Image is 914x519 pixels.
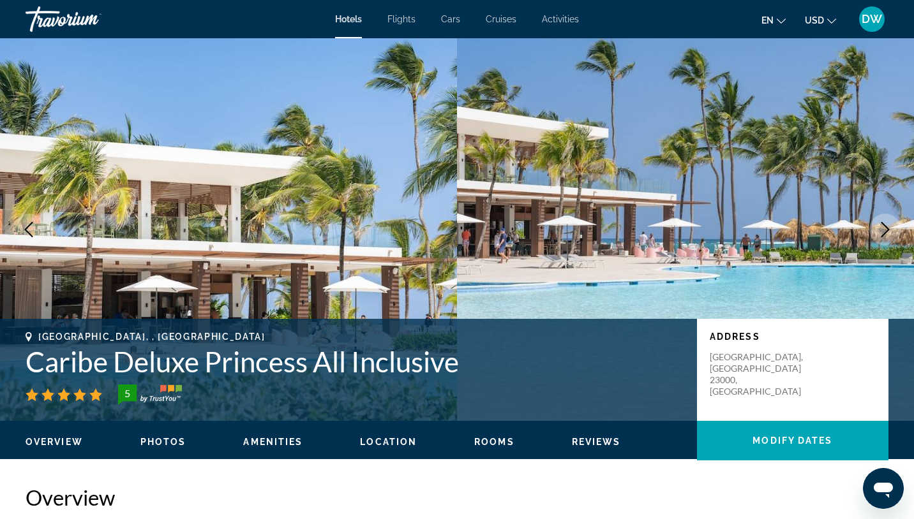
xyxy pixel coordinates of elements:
span: Reviews [572,437,621,447]
a: Flights [387,14,416,24]
button: Next image [869,214,901,245]
button: Previous image [13,214,45,245]
span: [GEOGRAPHIC_DATA], , [GEOGRAPHIC_DATA] [38,332,266,342]
button: Photos [140,436,186,448]
span: USD [805,15,824,26]
button: Location [360,436,417,448]
span: DW [862,13,882,26]
p: [GEOGRAPHIC_DATA], [GEOGRAPHIC_DATA] 23000, [GEOGRAPHIC_DATA] [710,351,812,397]
button: Change language [761,11,786,29]
a: Travorium [26,3,153,36]
span: en [761,15,774,26]
h2: Overview [26,485,888,510]
p: Address [710,332,876,342]
span: Location [360,437,417,447]
iframe: Button to launch messaging window [863,468,904,509]
button: Amenities [243,436,303,448]
span: Overview [26,437,83,447]
a: Cruises [486,14,516,24]
button: Overview [26,436,83,448]
button: Reviews [572,436,621,448]
h1: Caribe Deluxe Princess All Inclusive [26,345,684,378]
div: 5 [114,386,140,401]
span: Amenities [243,437,303,447]
a: Cars [441,14,460,24]
button: Rooms [474,436,514,448]
button: Change currency [805,11,836,29]
span: Rooms [474,437,514,447]
span: Modify Dates [753,435,832,446]
span: Photos [140,437,186,447]
a: Hotels [335,14,362,24]
a: Activities [542,14,579,24]
button: Modify Dates [697,421,888,460]
button: User Menu [855,6,888,33]
img: TrustYou guest rating badge [118,384,182,405]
